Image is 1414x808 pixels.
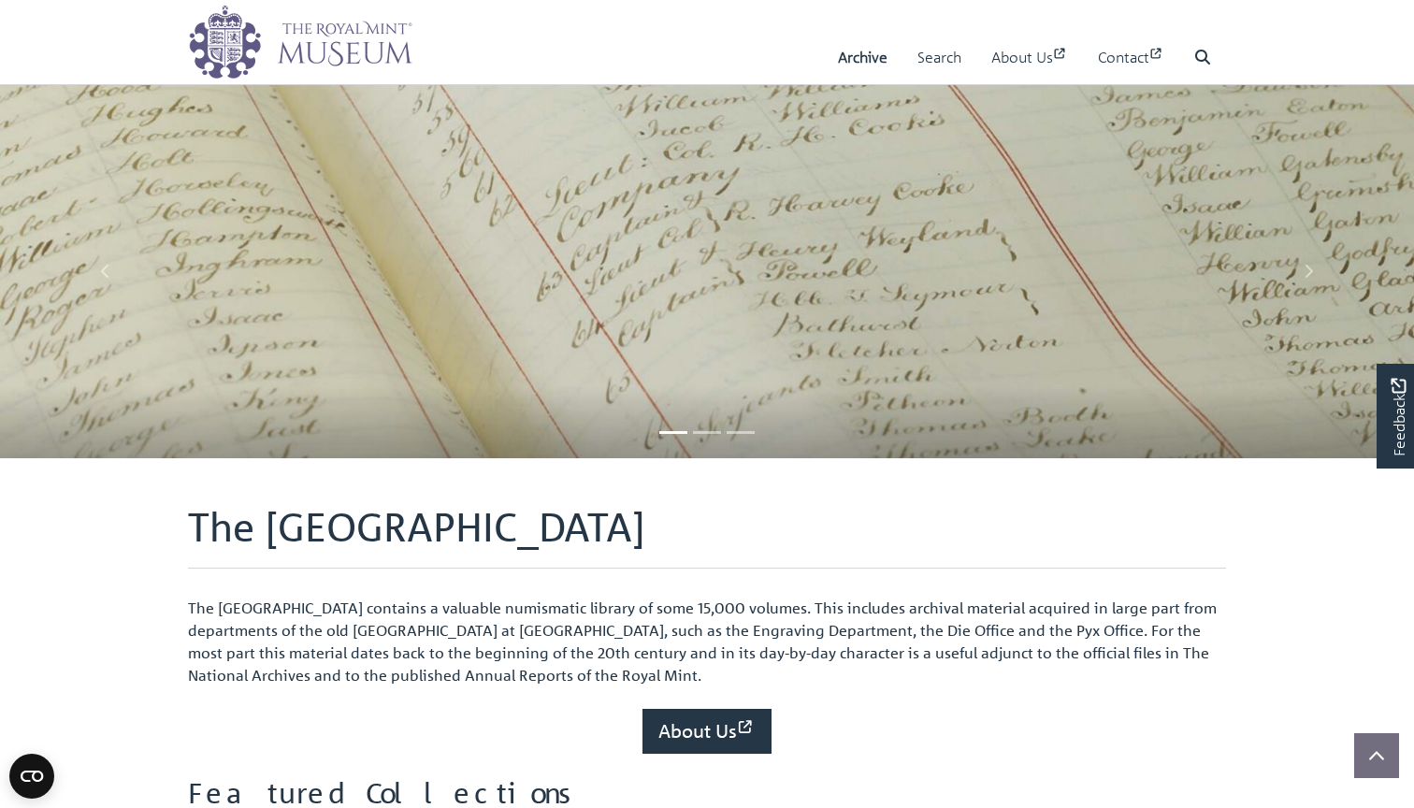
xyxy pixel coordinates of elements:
[838,31,887,84] a: Archive
[991,31,1068,84] a: About Us
[917,31,961,84] a: Search
[642,709,772,754] a: About Us
[1354,733,1399,778] button: Scroll to top
[1202,84,1414,458] a: Move to next slideshow image
[188,503,1226,569] h1: The [GEOGRAPHIC_DATA]
[188,597,1226,686] p: The [GEOGRAPHIC_DATA] contains a valuable numismatic library of some 15,000 volumes. This include...
[188,5,412,79] img: logo_wide.png
[1098,31,1164,84] a: Contact
[9,754,54,799] button: Open CMP widget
